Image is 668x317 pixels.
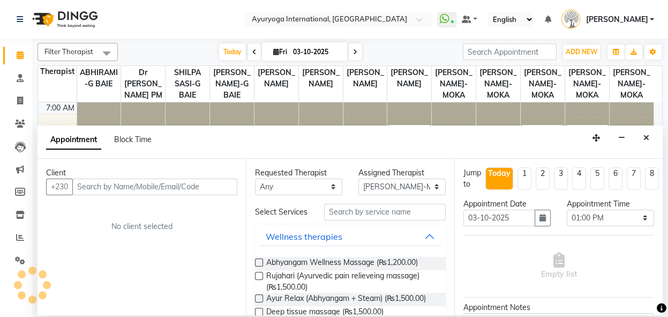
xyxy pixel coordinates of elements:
[590,167,604,190] li: 5
[38,66,77,77] div: Therapist
[343,66,387,91] span: [PERSON_NAME]
[639,130,654,146] button: Close
[219,43,246,60] span: Today
[463,198,551,210] div: Appointment Date
[266,230,342,243] div: Wellness therapies
[72,179,237,195] input: Search by Name/Mobile/Email/Code
[324,204,446,220] input: Search by service name
[563,45,600,60] button: ADD NEW
[463,302,654,313] div: Appointment Notes
[432,66,476,102] span: [PERSON_NAME]-MOKA
[463,167,481,190] div: Jump to
[627,167,641,190] li: 7
[27,4,101,34] img: logo
[271,48,290,56] span: Fri
[536,167,550,190] li: 2
[166,66,209,102] span: SHILPA SASI-G BAIE
[567,198,654,210] div: Appointment Time
[521,66,565,102] span: [PERSON_NAME]-MOKA
[255,167,342,179] div: Requested Therapist
[561,10,580,28] img: Pratap Singh
[572,167,586,190] li: 4
[645,167,659,190] li: 8
[266,270,437,293] span: Rujahari (Ayurvedic pain relieveing massage) (₨1,500.00)
[565,66,609,102] span: [PERSON_NAME]-MOKA
[114,135,152,144] span: Block Time
[121,66,165,102] span: Dr [PERSON_NAME] PM
[610,66,654,102] span: [PERSON_NAME]-MOKA
[266,257,418,270] span: Abhyangam Wellness Massage (₨1,200.00)
[44,102,77,114] div: 7:00 AM
[463,43,557,60] input: Search Appointment
[541,253,577,280] span: Empty list
[247,207,316,218] div: Select Services
[299,66,343,91] span: [PERSON_NAME]
[254,66,298,91] span: [PERSON_NAME]
[290,44,343,60] input: 2025-10-03
[463,210,535,226] input: yyyy-mm-dd
[46,167,237,179] div: Client
[72,221,212,232] div: No client selected
[259,227,441,246] button: Wellness therapies
[77,66,121,91] span: ABHIRAMI-G BAIE
[387,66,431,91] span: [PERSON_NAME]
[488,168,511,179] div: Today
[46,179,73,195] button: +230
[266,293,426,306] span: Ayur Relax (Abhyangam + Steam) (₨1,500.00)
[44,47,93,56] span: Filter Therapist
[554,167,568,190] li: 3
[210,66,254,102] span: [PERSON_NAME]-G BAIE
[46,130,101,150] span: Appointment
[517,167,531,190] li: 1
[476,66,520,102] span: [PERSON_NAME]-MOKA
[586,14,648,25] span: [PERSON_NAME]
[609,167,622,190] li: 6
[358,167,446,179] div: Assigned Therapist
[566,48,597,56] span: ADD NEW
